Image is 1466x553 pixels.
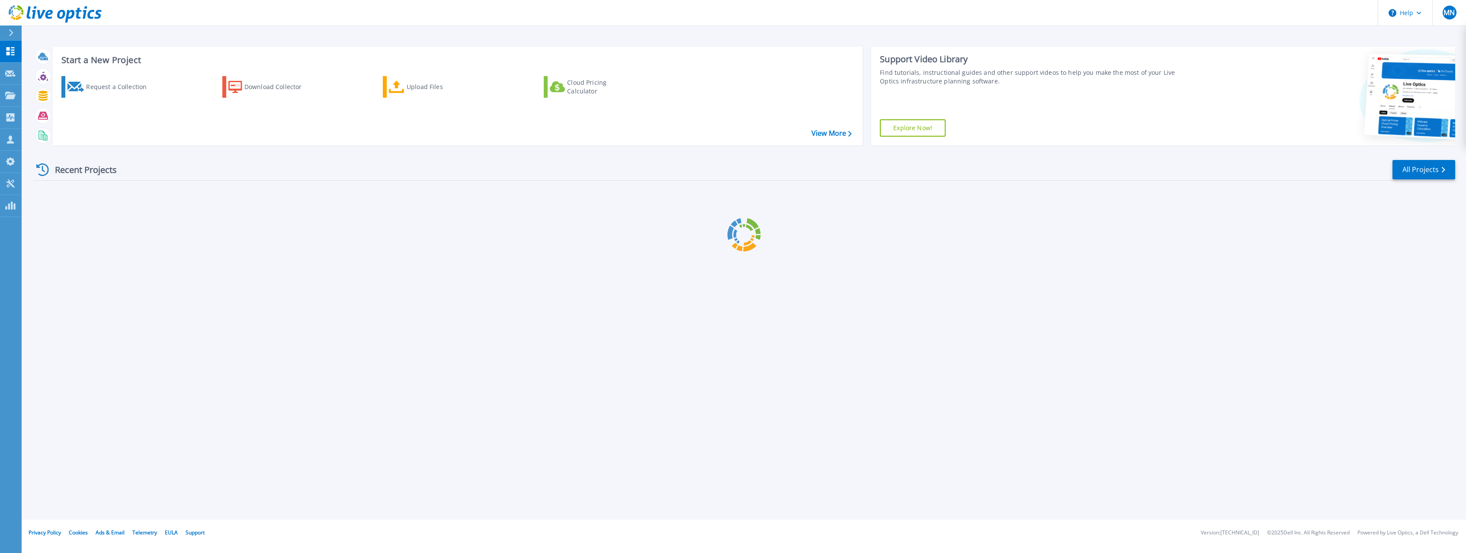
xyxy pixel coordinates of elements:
[132,529,157,536] a: Telemetry
[880,68,1185,86] div: Find tutorials, instructional guides and other support videos to help you make the most of your L...
[1392,160,1455,179] a: All Projects
[29,529,61,536] a: Privacy Policy
[186,529,205,536] a: Support
[244,78,314,96] div: Download Collector
[544,76,640,98] a: Cloud Pricing Calculator
[1201,530,1259,536] li: Version: [TECHNICAL_ID]
[222,76,319,98] a: Download Collector
[1444,9,1455,16] span: MN
[567,78,636,96] div: Cloud Pricing Calculator
[880,54,1185,65] div: Support Video Library
[383,76,479,98] a: Upload Files
[61,76,158,98] a: Request a Collection
[86,78,155,96] div: Request a Collection
[69,529,88,536] a: Cookies
[33,159,128,180] div: Recent Projects
[880,119,946,137] a: Explore Now!
[1267,530,1350,536] li: © 2025 Dell Inc. All Rights Reserved
[407,78,476,96] div: Upload Files
[812,129,852,137] a: View More
[1357,530,1458,536] li: Powered by Live Optics, a Dell Technology
[165,529,178,536] a: EULA
[61,55,851,65] h3: Start a New Project
[96,529,125,536] a: Ads & Email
